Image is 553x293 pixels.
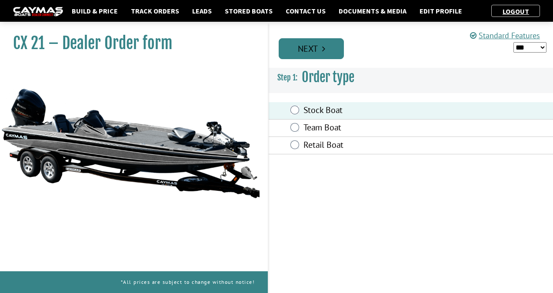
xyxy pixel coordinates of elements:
a: Standard Features [470,30,540,40]
h1: CX 21 – Dealer Order form [13,33,246,53]
a: Next [279,38,344,59]
label: Team Boat [303,122,453,135]
label: Stock Boat [303,105,453,117]
a: Documents & Media [334,5,411,17]
h3: Order type [269,61,553,93]
a: Edit Profile [415,5,466,17]
label: Retail Boat [303,140,453,152]
p: *All prices are subject to change without notice! [121,275,255,289]
img: caymas-dealer-connect-2ed40d3bc7270c1d8d7ffb4b79bf05adc795679939227970def78ec6f6c03838.gif [13,7,63,16]
a: Leads [188,5,216,17]
a: Logout [498,7,533,16]
a: Stored Boats [220,5,277,17]
a: Contact Us [281,5,330,17]
ul: Pagination [276,37,553,59]
a: Build & Price [67,5,122,17]
a: Track Orders [127,5,183,17]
